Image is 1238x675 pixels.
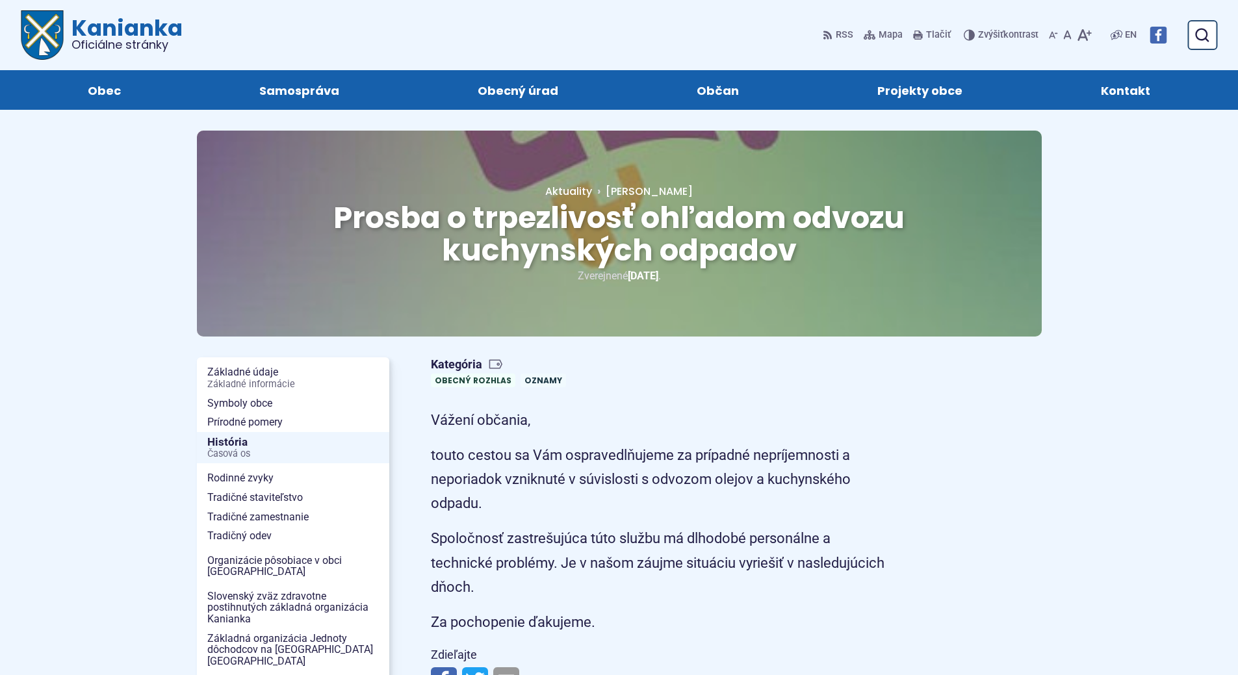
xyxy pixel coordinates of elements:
[21,10,64,60] img: Prejsť na domovskú stránku
[879,27,903,43] span: Mapa
[1046,21,1061,49] button: Zmenšiť veľkosť písma
[1122,27,1139,43] a: EN
[431,408,892,432] p: Vážení občania,
[197,488,389,507] a: Tradičné staviteľstvo
[64,17,183,51] span: Kanianka
[207,551,379,581] span: Organizácie pôsobiace v obci [GEOGRAPHIC_DATA]
[207,432,379,464] span: História
[978,29,1003,40] span: Zvýšiť
[207,526,379,546] span: Tradičný odev
[71,39,183,51] span: Oficiálne stránky
[926,30,951,41] span: Tlačiť
[197,363,389,393] a: Základné údajeZákladné informácie
[1074,21,1094,49] button: Zväčšiť veľkosť písma
[431,645,892,665] p: Zdieľajte
[207,449,379,459] span: Časová os
[207,507,379,527] span: Tradičné zamestnanie
[606,184,693,199] span: [PERSON_NAME]
[1101,70,1150,110] span: Kontakt
[197,507,389,527] a: Tradičné zamestnanie
[978,30,1038,41] span: kontrast
[207,363,379,393] span: Základné údaje
[545,184,592,199] a: Aktuality
[521,374,566,387] a: Oznamy
[197,432,389,464] a: HistóriaČasová os
[1061,21,1074,49] button: Nastaviť pôvodnú veľkosť písma
[207,394,379,413] span: Symboly obce
[31,70,177,110] a: Obec
[823,21,856,49] a: RSS
[197,394,389,413] a: Symboly obce
[259,70,339,110] span: Samospráva
[1150,27,1167,44] img: Prejsť na Facebook stránku
[207,468,379,488] span: Rodinné zvyky
[197,629,389,671] a: Základná organizácia Jednoty dôchodcov na [GEOGRAPHIC_DATA] [GEOGRAPHIC_DATA]
[207,379,379,390] span: Základné informácie
[910,21,953,49] button: Tlačiť
[207,413,379,432] span: Prírodné pomery
[861,21,905,49] a: Mapa
[207,587,379,629] span: Slovenský zväz zdravotne postihnutých základná organizácia Kanianka
[239,267,1000,285] p: Zverejnené .
[197,413,389,432] a: Prírodné pomery
[421,70,614,110] a: Obecný úrad
[431,443,892,516] p: touto cestou sa Vám ospravedlňujeme za prípadné nepríjemnosti a neporiadok vzniknuté v súvislosti...
[1125,27,1137,43] span: EN
[197,587,389,629] a: Slovenský zväz zdravotne postihnutých základná organizácia Kanianka
[197,551,389,581] a: Organizácie pôsobiace v obci [GEOGRAPHIC_DATA]
[333,197,905,272] span: Prosba o trpezlivosť ohľadom odvozu kuchynských odpadov
[821,70,1019,110] a: Projekty obce
[628,270,658,282] span: [DATE]
[478,70,558,110] span: Obecný úrad
[197,526,389,546] a: Tradičný odev
[641,70,795,110] a: Občan
[431,526,892,599] p: Spoločnosť zastrešujúca túto službu má dlhodobé personálne a technické problémy. Je v našom záujm...
[88,70,121,110] span: Obec
[197,468,389,488] a: Rodinné zvyky
[964,21,1041,49] button: Zvýšiťkontrast
[431,610,892,634] p: Za pochopenie ďakujeme.
[431,357,571,372] span: Kategória
[592,184,693,199] a: [PERSON_NAME]
[431,374,515,387] a: Obecný rozhlas
[1045,70,1207,110] a: Kontakt
[203,70,395,110] a: Samospráva
[836,27,853,43] span: RSS
[207,488,379,507] span: Tradičné staviteľstvo
[697,70,739,110] span: Občan
[207,629,379,671] span: Základná organizácia Jednoty dôchodcov na [GEOGRAPHIC_DATA] [GEOGRAPHIC_DATA]
[877,70,962,110] span: Projekty obce
[21,10,183,60] a: Logo Kanianka, prejsť na domovskú stránku.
